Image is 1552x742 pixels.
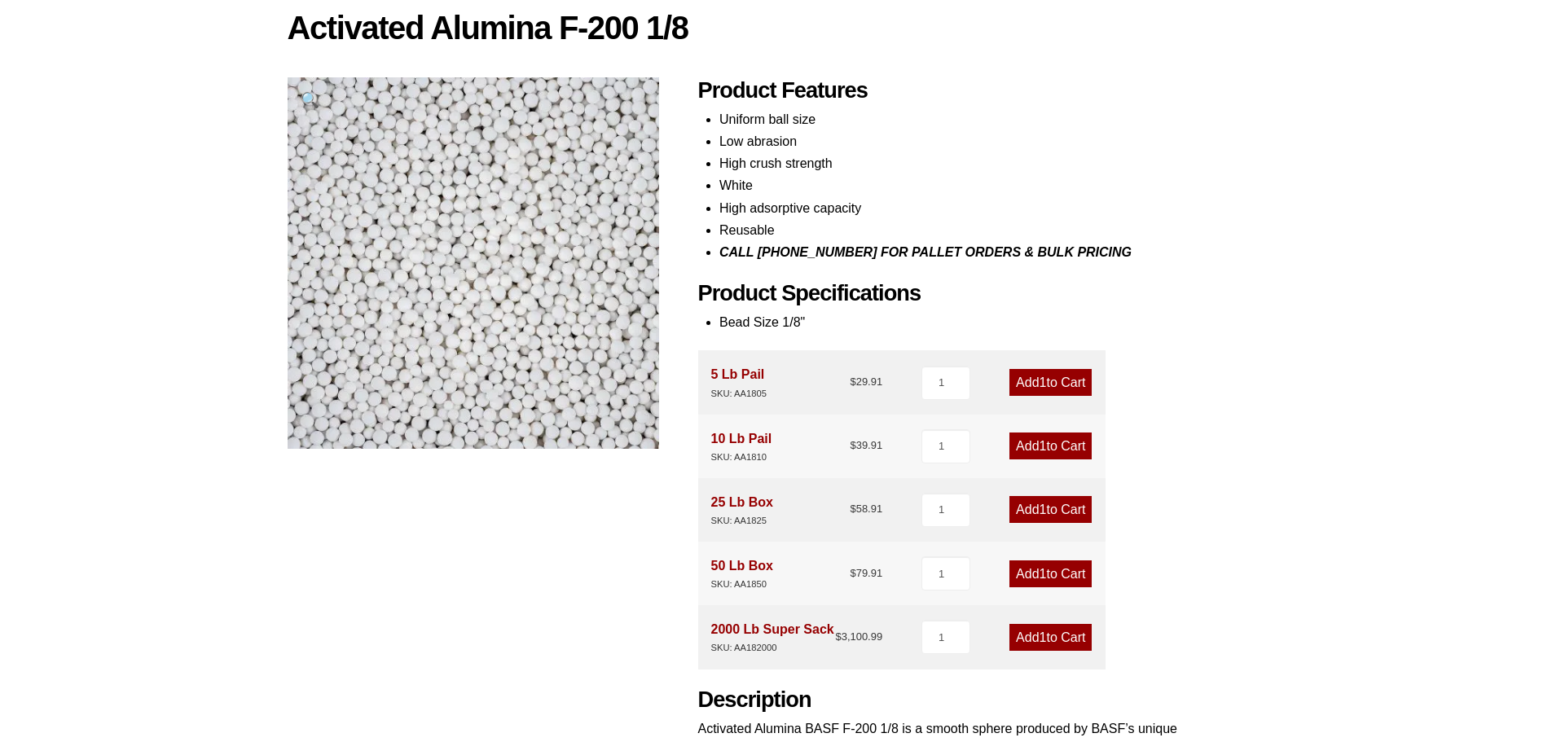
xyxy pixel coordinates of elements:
[1009,369,1092,396] a: Add1to Cart
[1040,375,1047,389] span: 1
[1009,560,1092,587] a: Add1to Cart
[711,577,773,592] div: SKU: AA1850
[711,428,772,465] div: 10 Lb Pail
[711,450,772,465] div: SKU: AA1810
[301,91,319,108] span: 🔍
[719,108,1265,130] li: Uniform ball size
[850,375,855,388] span: $
[719,174,1265,196] li: White
[1009,432,1092,459] a: Add1to Cart
[1040,503,1047,516] span: 1
[1040,439,1047,453] span: 1
[711,386,767,402] div: SKU: AA1805
[1040,567,1047,581] span: 1
[719,219,1265,241] li: Reusable
[850,503,855,515] span: $
[698,687,1265,713] h2: Description
[850,439,855,451] span: $
[698,280,1265,307] h2: Product Specifications
[850,567,882,579] bdi: 79.91
[1040,630,1047,644] span: 1
[835,630,841,643] span: $
[711,513,773,529] div: SKU: AA1825
[711,618,834,656] div: 2000 Lb Super Sack
[719,130,1265,152] li: Low abrasion
[711,491,773,529] div: 25 Lb Box
[850,503,882,515] bdi: 58.91
[850,375,882,388] bdi: 29.91
[850,567,855,579] span: $
[719,197,1265,219] li: High adsorptive capacity
[711,640,834,656] div: SKU: AA182000
[719,152,1265,174] li: High crush strength
[850,439,882,451] bdi: 39.91
[698,77,1265,104] h2: Product Features
[1009,496,1092,523] a: Add1to Cart
[719,245,1132,259] i: CALL [PHONE_NUMBER] FOR PALLET ORDERS & BULK PRICING
[288,77,332,122] a: View full-screen image gallery
[719,311,1265,333] li: Bead Size 1/8"
[711,363,767,401] div: 5 Lb Pail
[288,11,1265,45] h1: Activated Alumina F-200 1/8
[711,555,773,592] div: 50 Lb Box
[1009,624,1092,651] a: Add1to Cart
[835,630,882,643] bdi: 3,100.99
